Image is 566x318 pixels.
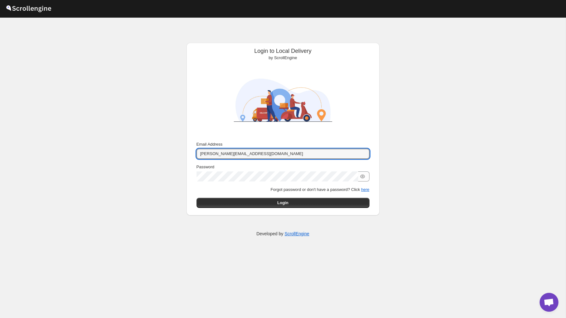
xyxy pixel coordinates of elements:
[269,55,297,60] span: by ScrollEngine
[540,293,558,312] a: Open chat
[285,231,309,236] a: ScrollEngine
[197,165,214,169] span: Password
[277,200,288,206] span: Login
[361,187,369,192] button: here
[256,231,309,237] p: Developed by
[197,187,369,193] p: Forgot password or don't have a password? Click
[191,48,375,61] div: Login to Local Delivery
[197,142,223,147] span: Email Address
[228,64,338,137] img: ScrollEngine
[197,198,369,208] button: Login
